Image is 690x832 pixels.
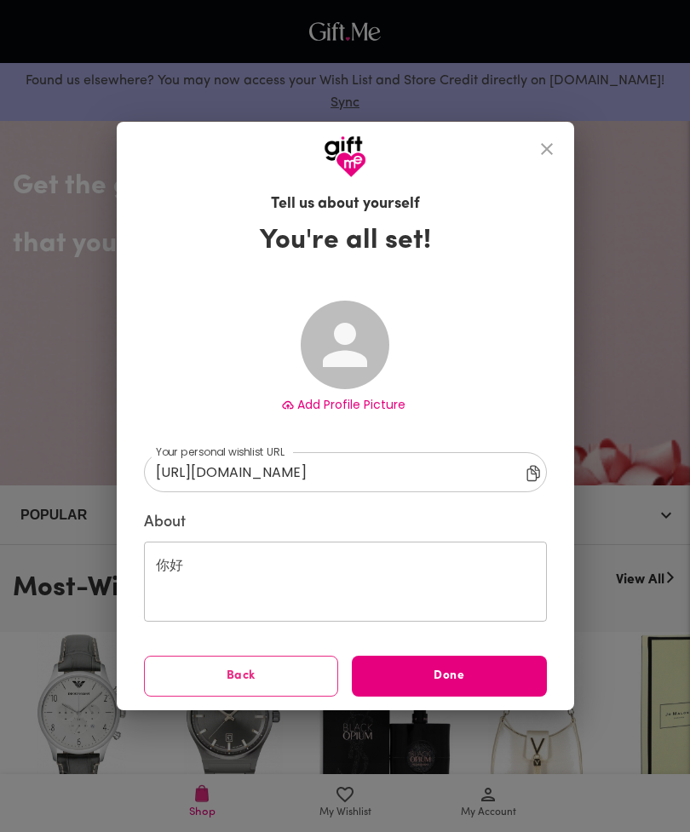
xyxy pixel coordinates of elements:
[526,129,567,169] button: close
[144,656,339,697] button: Back
[297,396,405,413] span: Add Profile Picture
[352,667,547,686] span: Done
[156,557,535,605] textarea: 你好
[352,656,547,697] button: Done
[144,513,547,533] label: About
[145,667,338,686] span: Back
[324,135,366,178] img: GiftMe Logo
[260,224,431,258] h3: You're all set!
[271,193,420,216] h6: Tell us about yourself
